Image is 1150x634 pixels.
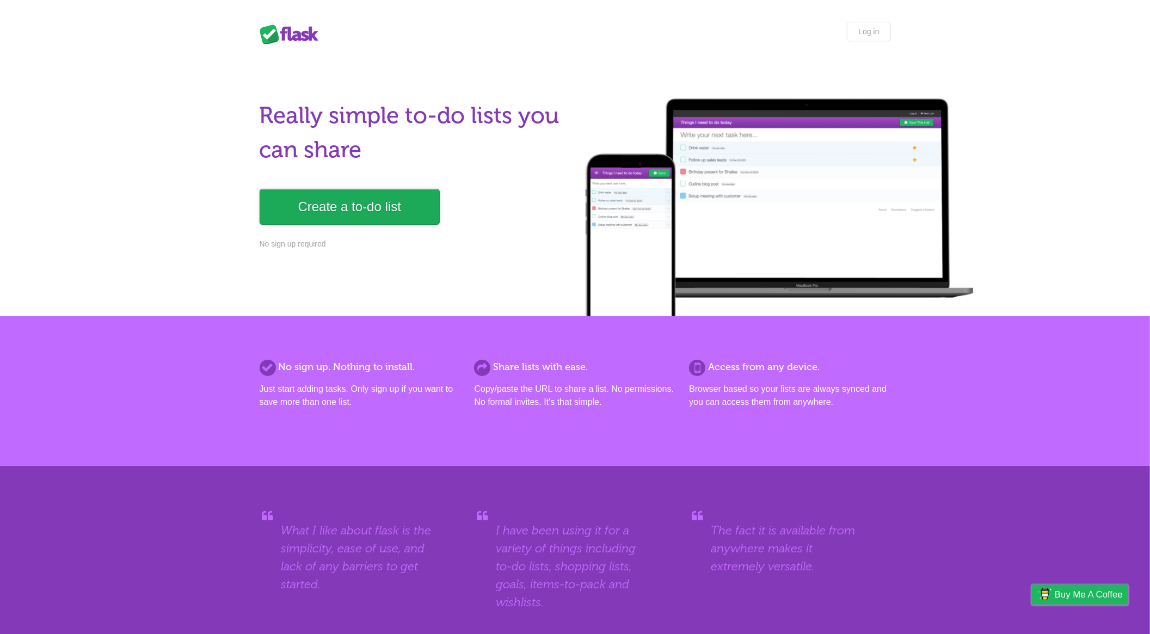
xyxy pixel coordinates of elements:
a: Log in [847,22,890,41]
blockquote: What I like about flask is the simplicity, ease of use, and lack of any barriers to get started. [281,521,439,593]
h2: Share lists with ease. [474,360,675,374]
div: Flask Lists [260,24,325,44]
h2: No sign up. Nothing to install. [260,360,461,374]
blockquote: I have been using it for a variety of things including to-do lists, shopping lists, goals, items-... [496,521,654,611]
h1: Really simple to-do lists you can share [260,99,569,167]
span: Buy me a coffee [1055,585,1123,604]
h2: Access from any device. [689,360,890,374]
a: Create a to-do list [260,189,440,225]
p: Browser based so your lists are always synced and you can access them from anywhere. [689,383,890,409]
a: Buy me a coffee [1032,584,1128,605]
p: Copy/paste the URL to share a list. No permissions. No formal invites. It's that simple. [474,383,675,409]
p: No sign up required [260,238,569,250]
img: Buy me a coffee [1037,585,1052,604]
blockquote: The fact it is available from anywhere makes it extremely versatile. [711,521,869,575]
p: Just start adding tasks. Only sign up if you want to save more than one list. [260,383,461,409]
